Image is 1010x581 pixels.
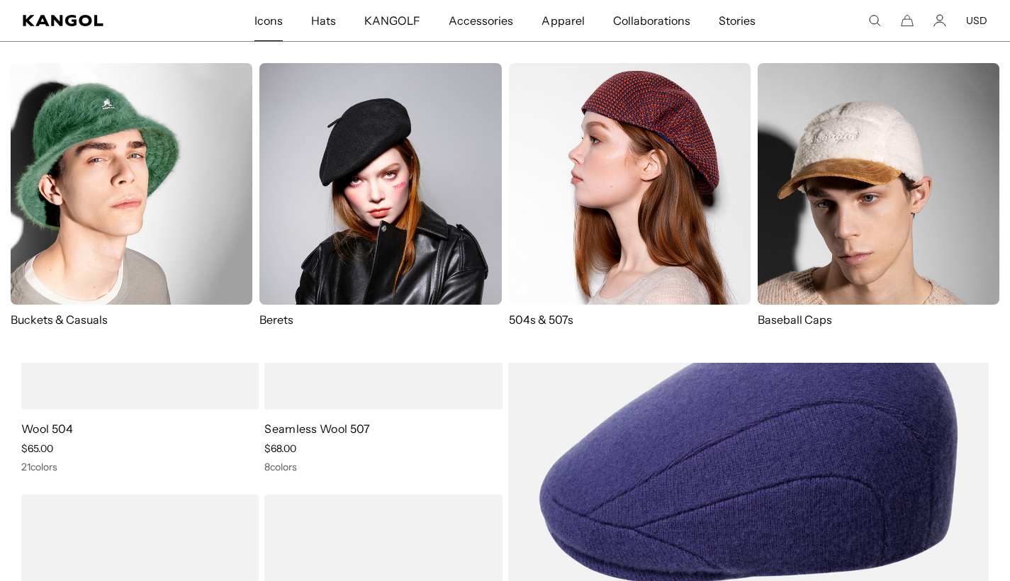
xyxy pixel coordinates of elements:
[21,442,53,455] span: $65.00
[966,14,987,27] button: USD
[11,312,252,327] p: Buckets & Casuals
[868,14,881,27] summary: Search here
[758,312,999,327] p: Baseball Caps
[259,312,501,327] p: Berets
[758,63,999,342] a: Baseball Caps
[264,422,370,436] a: Seamless Wool 507
[901,14,914,27] button: Cart
[21,461,259,473] div: 21 colors
[23,15,167,26] a: Kangol
[264,461,502,473] div: 8 colors
[21,422,74,436] a: Wool 504
[509,63,751,327] a: 504s & 507s
[264,442,296,455] span: $68.00
[933,14,946,27] a: Account
[259,63,501,327] a: Berets
[509,312,751,327] p: 504s & 507s
[11,63,252,327] a: Buckets & Casuals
